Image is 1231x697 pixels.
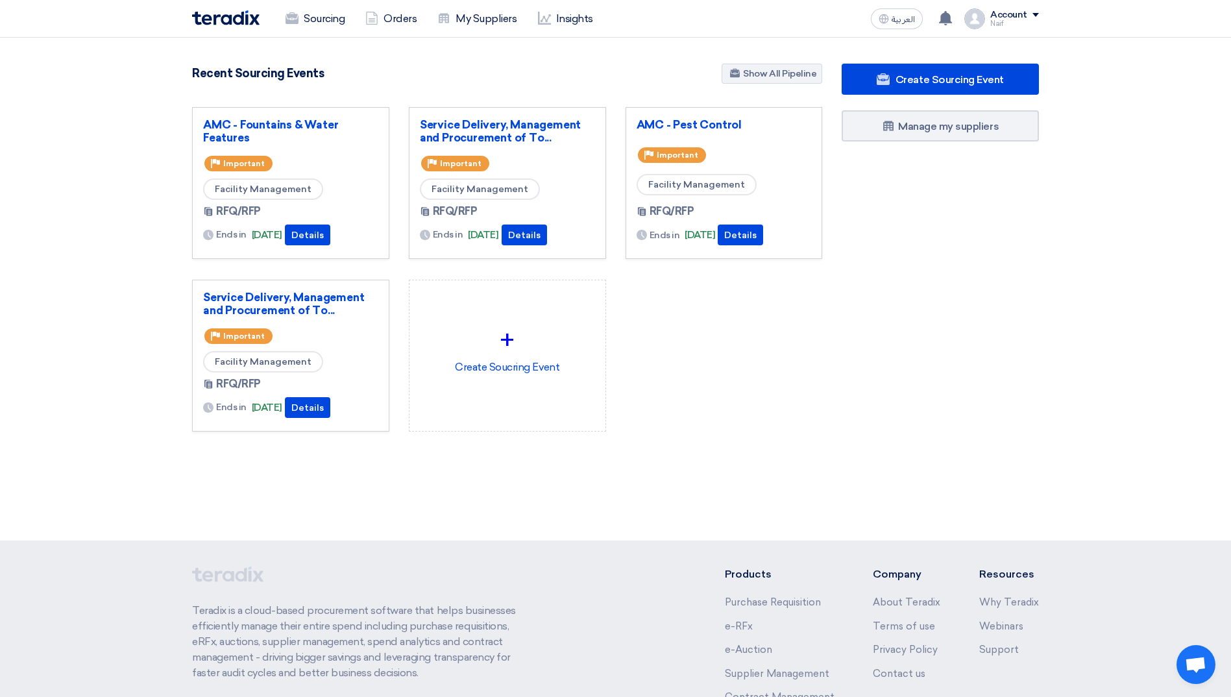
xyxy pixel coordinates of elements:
[873,567,940,582] li: Company
[420,118,595,144] a: Service Delivery, Management and Procurement of To...
[433,228,463,241] span: Ends in
[427,5,527,33] a: My Suppliers
[1176,645,1215,684] a: Open chat
[725,644,772,655] a: e-Auction
[892,15,915,24] span: العربية
[979,596,1039,608] a: Why Teradix
[285,397,330,418] button: Details
[192,66,324,80] h4: Recent Sourcing Events
[990,20,1039,27] div: Naif
[637,174,757,195] span: Facility Management
[420,291,595,405] div: Create Soucring Event
[420,178,540,200] span: Facility Management
[216,400,247,414] span: Ends in
[725,620,753,632] a: e-RFx
[502,225,547,245] button: Details
[223,332,265,341] span: Important
[433,204,478,219] span: RFQ/RFP
[718,225,763,245] button: Details
[979,620,1023,632] a: Webinars
[990,10,1027,21] div: Account
[873,596,940,608] a: About Teradix
[528,5,603,33] a: Insights
[871,8,923,29] button: العربية
[355,5,427,33] a: Orders
[216,228,247,241] span: Ends in
[203,178,323,200] span: Facility Management
[725,596,821,608] a: Purchase Requisition
[979,644,1019,655] a: Support
[275,5,355,33] a: Sourcing
[216,376,261,392] span: RFQ/RFP
[873,668,925,679] a: Contact us
[252,228,282,243] span: [DATE]
[722,64,822,84] a: Show All Pipeline
[203,351,323,373] span: Facility Management
[685,228,715,243] span: [DATE]
[285,225,330,245] button: Details
[440,159,481,168] span: Important
[873,620,935,632] a: Terms of use
[468,228,498,243] span: [DATE]
[192,10,260,25] img: Teradix logo
[650,228,680,242] span: Ends in
[192,603,531,681] p: Teradix is a cloud-based procurement software that helps businesses efficiently manage their enti...
[216,204,261,219] span: RFQ/RFP
[657,151,698,160] span: Important
[420,321,595,360] div: +
[725,567,835,582] li: Products
[252,400,282,415] span: [DATE]
[873,644,938,655] a: Privacy Policy
[203,291,378,317] a: Service Delivery, Management and Procurement of To...
[842,110,1039,141] a: Manage my suppliers
[637,118,812,131] a: AMC - Pest Control
[896,73,1004,86] span: Create Sourcing Event
[650,204,694,219] span: RFQ/RFP
[725,668,829,679] a: Supplier Management
[223,159,265,168] span: Important
[203,118,378,144] a: AMC - Fountains & Water Features
[979,567,1039,582] li: Resources
[964,8,985,29] img: profile_test.png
